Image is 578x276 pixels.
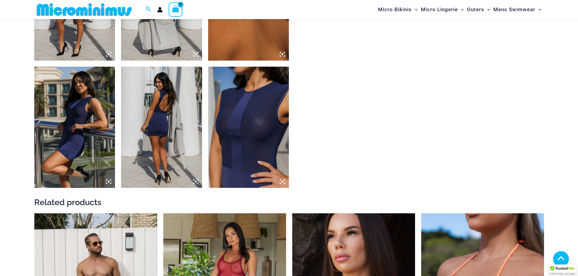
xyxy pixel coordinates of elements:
[208,67,289,188] img: Desire Me Navy 5192 Dress
[467,2,484,17] span: Outers
[376,1,544,18] nav: Site Navigation
[549,264,576,276] div: TrustedSite Certified
[378,2,412,17] span: Micro Bikinis
[377,2,419,17] a: Micro BikinisMenu ToggleMenu Toggle
[465,2,492,17] a: OutersMenu ToggleMenu Toggle
[535,2,541,17] span: Menu Toggle
[493,2,535,17] span: Mens Swimwear
[121,67,202,188] img: Desire Me Navy 5192 Dress
[146,6,151,13] a: Search icon link
[34,67,115,188] img: Desire Me Navy 5192 Dress
[458,2,464,17] span: Menu Toggle
[157,7,163,12] a: Account icon link
[34,197,544,208] h2: Related products
[492,2,543,17] a: Mens SwimwearMenu ToggleMenu Toggle
[419,2,465,17] a: Micro LingerieMenu ToggleMenu Toggle
[421,2,458,17] span: Micro Lingerie
[412,2,418,17] span: Menu Toggle
[484,2,490,17] span: Menu Toggle
[169,2,183,16] a: View Shopping Cart, empty
[34,3,134,16] img: MM SHOP LOGO FLAT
